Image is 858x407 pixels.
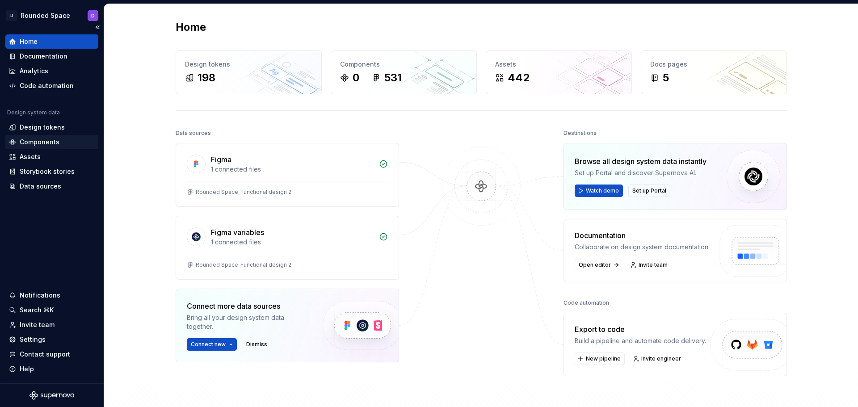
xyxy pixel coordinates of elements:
[20,81,74,90] div: Code automation
[187,338,237,351] button: Connect new
[575,156,707,167] div: Browse all design system data instantly
[5,49,98,63] a: Documentation
[331,50,477,94] a: Components0531
[575,230,710,241] div: Documentation
[353,71,359,85] div: 0
[2,6,102,25] button: DRounded SpaceD
[20,52,67,61] div: Documentation
[575,185,623,197] button: Watch demo
[586,355,621,362] span: New pipeline
[91,12,95,19] div: D
[196,261,291,269] div: Rounded Space_Functional design 2
[21,11,70,20] div: Rounded Space
[663,71,669,85] div: 5
[564,127,597,139] div: Destinations
[6,10,17,21] div: D
[187,301,307,311] div: Connect more data sources
[639,261,668,269] span: Invite team
[5,362,98,376] button: Help
[20,123,65,132] div: Design tokens
[5,64,98,78] a: Analytics
[185,60,312,69] div: Design tokens
[575,168,707,177] div: Set up Portal and discover Supernova AI.
[564,297,609,309] div: Code automation
[630,352,685,365] a: Invite engineer
[20,306,54,315] div: Search ⌘K
[211,154,231,165] div: Figma
[384,71,402,85] div: 531
[5,332,98,347] a: Settings
[20,182,61,191] div: Data sources
[575,243,710,252] div: Collaborate on design system documentation.
[176,216,399,280] a: Figma variables1 connected filesRounded Space_Functional design 2
[575,336,706,345] div: Build a pipeline and automate code delivery.
[5,164,98,179] a: Storybook stories
[246,341,267,348] span: Dismiss
[5,135,98,149] a: Components
[579,261,611,269] span: Open editor
[196,189,291,196] div: Rounded Space_Functional design 2
[20,67,48,76] div: Analytics
[5,120,98,134] a: Design tokens
[20,320,55,329] div: Invite team
[586,187,619,194] span: Watch demo
[176,20,206,34] h2: Home
[20,167,75,176] div: Storybook stories
[508,71,530,85] div: 442
[632,187,666,194] span: Set up Portal
[5,318,98,332] a: Invite team
[575,259,622,271] a: Open editor
[176,127,211,139] div: Data sources
[191,341,226,348] span: Connect new
[211,227,264,238] div: Figma variables
[211,165,374,174] div: 1 connected files
[5,79,98,93] a: Code automation
[20,152,41,161] div: Assets
[20,138,59,147] div: Components
[5,288,98,302] button: Notifications
[20,37,38,46] div: Home
[198,71,215,85] div: 198
[211,238,374,247] div: 1 connected files
[575,324,706,335] div: Export to code
[5,303,98,317] button: Search ⌘K
[486,50,632,94] a: Assets442
[628,185,670,197] button: Set up Portal
[5,179,98,193] a: Data sources
[187,313,307,331] div: Bring all your design system data together.
[641,50,787,94] a: Docs pages5
[650,60,778,69] div: Docs pages
[176,50,322,94] a: Design tokens198
[5,347,98,361] button: Contact support
[20,350,70,359] div: Contact support
[627,259,672,271] a: Invite team
[242,338,271,351] button: Dismiss
[29,391,74,400] svg: Supernova Logo
[495,60,622,69] div: Assets
[5,150,98,164] a: Assets
[641,355,681,362] span: Invite engineer
[340,60,467,69] div: Components
[91,21,104,34] button: Collapse sidebar
[20,335,46,344] div: Settings
[5,34,98,49] a: Home
[176,143,399,207] a: Figma1 connected filesRounded Space_Functional design 2
[7,109,60,116] div: Design system data
[20,291,60,300] div: Notifications
[575,352,625,365] button: New pipeline
[20,365,34,373] div: Help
